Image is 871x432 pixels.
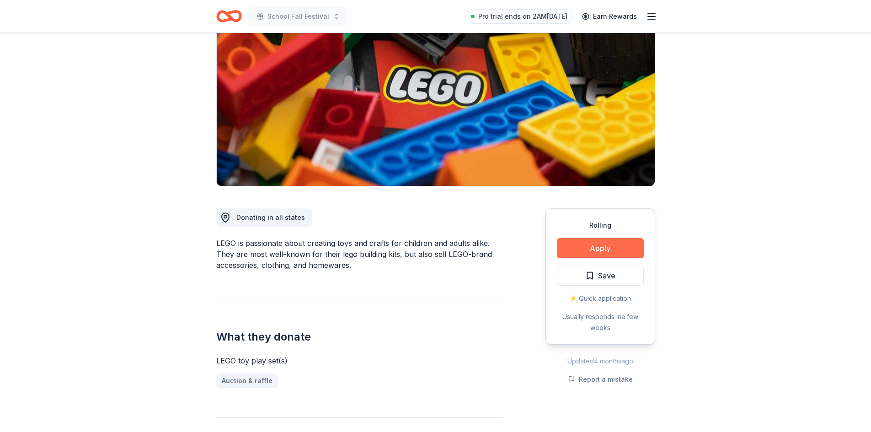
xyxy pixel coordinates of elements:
div: Usually responds in a few weeks [557,311,644,333]
div: LEGO is passionate about creating toys and crafts for children and adults alike. They are most we... [216,238,502,271]
button: School Fall Festival [249,7,347,26]
a: Home [216,5,242,27]
a: Earn Rewards [577,8,642,25]
span: Pro trial ends on 2AM[DATE] [478,11,567,22]
div: Rolling [557,220,644,231]
a: Pro trial ends on 2AM[DATE] [465,9,573,24]
span: Save [598,270,615,282]
button: Report a mistake [568,374,633,385]
button: Save [557,266,644,286]
span: School Fall Festival [267,11,329,22]
span: Donating in all states [236,213,305,221]
div: ⚡️ Quick application [557,293,644,304]
h2: What they donate [216,330,502,344]
div: Updated 4 months ago [545,356,655,367]
button: Apply [557,238,644,258]
div: LEGO toy play set(s) [216,355,502,366]
img: Image for LEGO [217,11,655,186]
a: Auction & raffle [216,373,278,388]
